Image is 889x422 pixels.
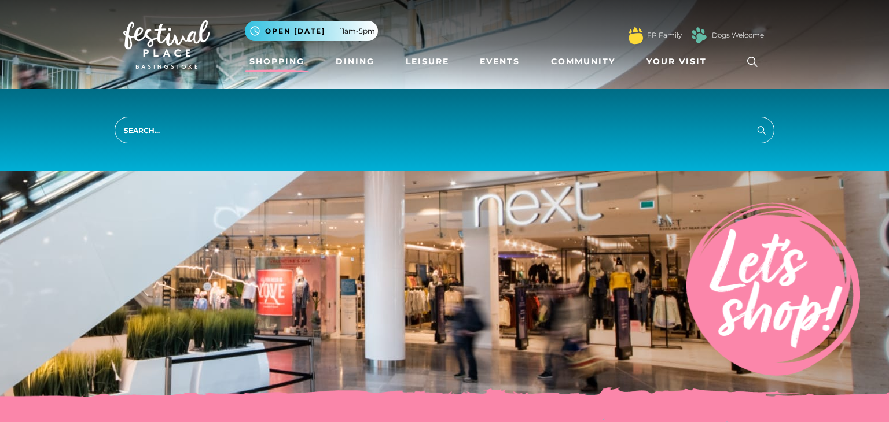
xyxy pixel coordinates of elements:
span: Open [DATE] [265,26,325,36]
button: Open [DATE] 11am-5pm [245,21,378,41]
a: Leisure [401,51,454,72]
a: Shopping [245,51,309,72]
span: 11am-5pm [340,26,375,36]
a: FP Family [647,30,682,40]
a: Community [546,51,620,72]
span: Your Visit [646,55,707,68]
a: Your Visit [642,51,717,72]
img: Festival Place Logo [123,20,210,69]
a: Dining [331,51,379,72]
input: Search... [115,117,774,143]
a: Dogs Welcome! [712,30,766,40]
a: Events [475,51,524,72]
